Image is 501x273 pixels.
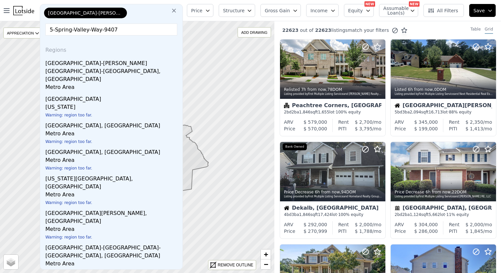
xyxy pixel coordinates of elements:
button: Structure [219,4,255,17]
span: All Filters [428,7,458,14]
a: Listed 6h from now,0DOMListing provided byFirst Multiple Listing Serviceand Next Residential Real... [390,39,496,136]
span: Income [310,7,328,14]
time: 2025-09-28 23:11 [315,190,340,194]
div: /mo [347,125,381,132]
div: Listing provided by First Multiple Listing Service and Homeland Realty Group, LLC. [284,195,382,199]
div: ARV [395,119,404,125]
span: $ 345,000 [414,119,438,125]
span: $ 286,000 [414,229,438,234]
span: 1,846 [299,110,310,114]
div: [GEOGRAPHIC_DATA][PERSON_NAME], [GEOGRAPHIC_DATA] [395,103,492,109]
div: APPRECIATION [3,28,42,38]
div: ARV [395,221,404,228]
div: Metro Area [45,83,180,93]
div: /mo [349,119,381,125]
span: $ 1,788 [355,229,372,234]
div: Rent [338,119,349,125]
div: 4 bd 3 ba sqft lot · 100% equity [284,212,381,217]
a: Price Decrease 6h from now,94DOMListing provided byFirst Multiple Listing Serviceand Homeland Rea... [280,142,385,239]
div: Listing provided by First Multiple Listing Service and [PERSON_NAME] Realty Chattahoochee North, LLC [284,92,382,96]
span: 5,662 [428,212,440,217]
span: Assumable Loan(s) [383,6,405,15]
div: Metro Area [45,156,180,166]
span: $ 292,000 [304,222,327,227]
div: ADD DRAWING [238,28,271,37]
div: [GEOGRAPHIC_DATA][PERSON_NAME], [GEOGRAPHIC_DATA] [45,207,180,225]
div: Regions [43,41,180,57]
div: [GEOGRAPHIC_DATA], [GEOGRAPHIC_DATA] [45,146,180,156]
span: 1,124 [410,212,421,217]
span: 16,713 [428,110,442,114]
div: Peachtree Corners, [GEOGRAPHIC_DATA] [284,103,381,109]
div: [US_STATE] [45,103,180,112]
div: NEW [364,1,375,7]
div: Listed , 0 DOM [395,87,493,92]
a: Layers [4,255,18,269]
span: 22623 [282,28,299,33]
span: $ 1,845 [466,229,483,234]
div: REMOVE OUTLINE [218,262,253,268]
img: House [395,103,400,108]
div: Price [284,125,295,132]
span: 17,424 [318,212,332,217]
div: /mo [457,228,492,235]
div: Warning: region too far. [45,139,180,146]
span: $ 579,000 [304,119,327,125]
div: /mo [460,221,492,228]
div: Price [284,228,295,235]
time: 2025-09-28 23:18 [408,87,433,92]
button: Price [187,4,213,17]
span: 1,655 [318,110,329,114]
span: $ 3,795 [355,126,372,131]
a: Zoom in [261,249,271,259]
div: Price [395,125,406,132]
div: Warning: region too far. [45,166,180,172]
div: Bank Owned [283,143,307,151]
span: $ 270,999 [304,229,327,234]
button: Income [306,4,339,17]
span: $ 304,000 [414,222,438,227]
div: Listing provided by First Multiple Listing Service and Next Residential Real Estate [395,92,493,96]
img: Lotside [13,6,34,15]
div: PITI [449,125,457,132]
img: Townhouse [395,205,400,211]
div: PITI [338,228,347,235]
a: Relisted 7h from now,78DOMListing provided byFirst Multiple Listing Serviceand [PERSON_NAME] Real... [280,39,385,136]
span: Price [191,7,202,14]
input: Enter another location [45,24,177,35]
span: $ 2,000 [355,222,372,227]
div: [GEOGRAPHIC_DATA], [GEOGRAPHIC_DATA] [45,119,180,130]
button: All Filters [423,4,464,17]
div: 2 bd 2 ba sqft lot · 11% equity [395,212,492,217]
div: [GEOGRAPHIC_DATA]-[GEOGRAPHIC_DATA]-[GEOGRAPHIC_DATA], [GEOGRAPHIC_DATA] [45,241,180,260]
time: 2025-09-28 23:11 [425,190,451,194]
div: ARV [284,221,293,228]
span: Save [473,7,485,14]
div: Metro Area [45,225,180,235]
button: Equity [344,4,374,17]
span: [GEOGRAPHIC_DATA]-[PERSON_NAME][GEOGRAPHIC_DATA]-[GEOGRAPHIC_DATA] [48,10,123,16]
a: Zoom out [261,259,271,269]
span: $ 570,000 [304,126,327,131]
div: [US_STATE][GEOGRAPHIC_DATA], [GEOGRAPHIC_DATA] [45,172,180,191]
div: Metro Area [45,191,180,200]
span: $ 2,700 [355,119,372,125]
div: /mo [349,221,381,228]
div: [GEOGRAPHIC_DATA], [GEOGRAPHIC_DATA] [395,205,492,212]
div: Warning: region too far. [45,112,180,119]
div: /mo [457,125,492,132]
div: PITI [338,125,347,132]
span: Structure [223,7,244,14]
div: Warning: region too far. [45,200,180,207]
a: Price Decrease 6h from now,22DOMListing provided byFirst Multiple Listing Serviceand [PERSON_NAME... [390,142,496,239]
img: House [284,205,289,211]
div: /mo [347,228,381,235]
div: Rent [449,119,460,125]
div: Warning: region too far. [45,235,180,241]
button: Gross Gain [260,4,301,17]
time: 2025-09-28 23:24 [301,87,326,92]
span: match your filters [348,27,389,34]
span: − [264,260,268,268]
div: /mo [460,119,492,125]
div: 5 bd 3 ba sqft lot · 88% equity [395,109,492,115]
